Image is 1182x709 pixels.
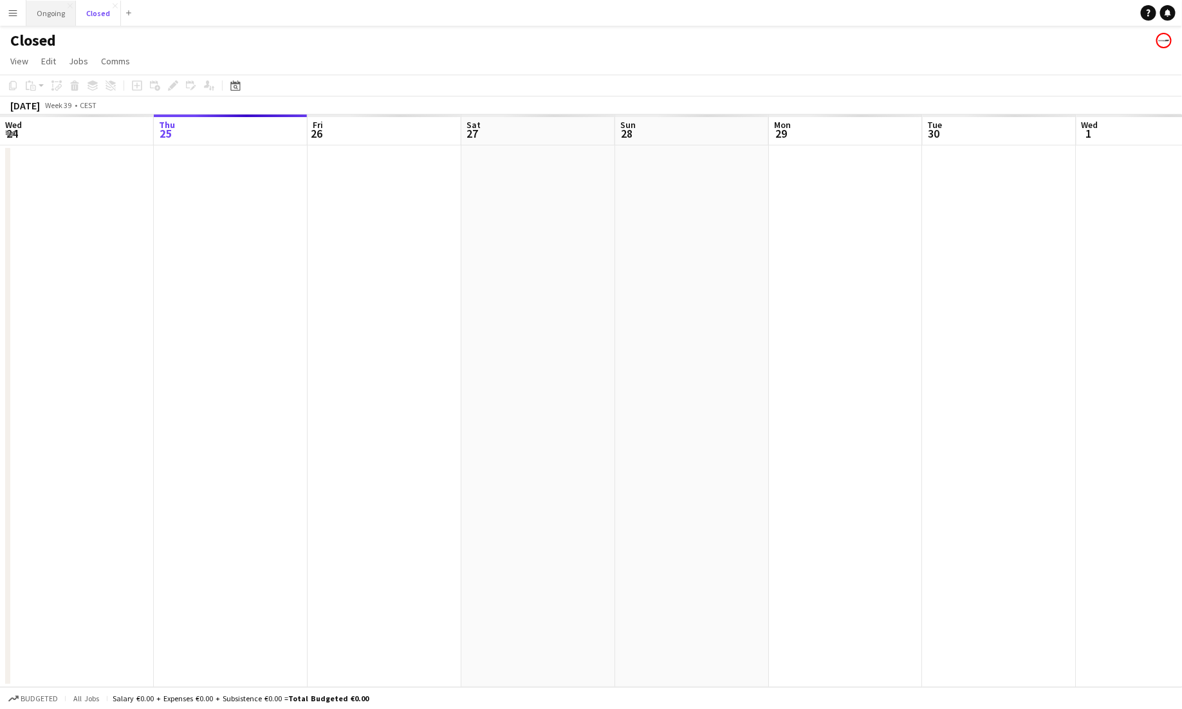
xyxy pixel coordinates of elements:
a: View [5,53,33,69]
span: 1 [1080,126,1098,141]
app-user-avatar: Backstage Crew [1156,33,1172,48]
span: 27 [465,126,481,141]
button: Ongoing [26,1,76,26]
span: 25 [157,126,175,141]
span: 26 [311,126,323,141]
span: Week 39 [42,100,75,110]
span: Budgeted [21,694,58,703]
a: Jobs [64,53,93,69]
span: Wed [1082,119,1098,131]
span: Tue [928,119,943,131]
button: Budgeted [6,692,60,706]
a: Edit [36,53,61,69]
div: [DATE] [10,99,40,112]
button: Closed [76,1,121,26]
div: Salary €0.00 + Expenses €0.00 + Subsistence €0.00 = [113,694,369,703]
span: Sat [466,119,481,131]
span: Comms [101,55,130,67]
span: 28 [618,126,636,141]
span: Jobs [69,55,88,67]
div: CEST [80,100,97,110]
span: Mon [774,119,791,131]
span: 24 [3,126,22,141]
span: 29 [772,126,791,141]
span: All jobs [71,694,102,703]
span: Wed [5,119,22,131]
span: Thu [159,119,175,131]
span: Total Budgeted €0.00 [288,694,369,703]
span: Edit [41,55,56,67]
a: Comms [96,53,135,69]
span: View [10,55,28,67]
span: 30 [926,126,943,141]
span: Sun [620,119,636,131]
span: Fri [313,119,323,131]
h1: Closed [10,31,56,50]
